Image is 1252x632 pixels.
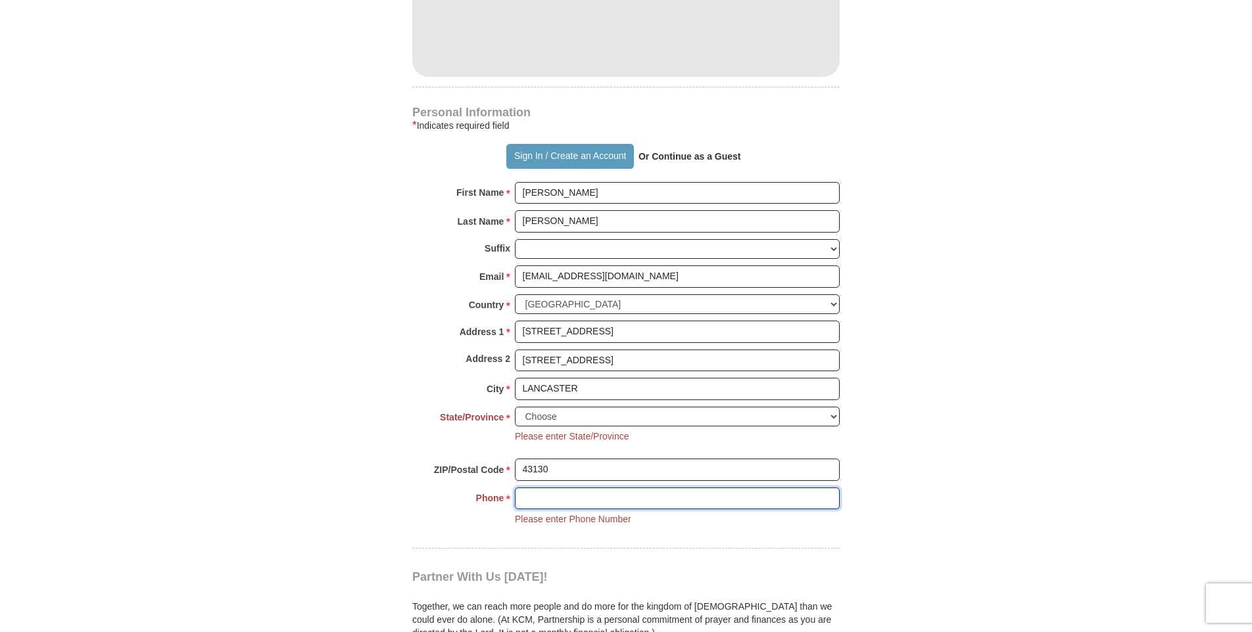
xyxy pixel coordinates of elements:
strong: Phone [476,489,504,507]
strong: Or Continue as a Guest [638,151,741,162]
strong: Address 2 [466,350,510,368]
li: Please enter State/Province [515,430,629,443]
li: Please enter Phone Number [515,512,631,526]
strong: Country [469,296,504,314]
strong: ZIP/Postal Code [434,461,504,479]
strong: State/Province [440,408,504,426]
span: Partner With Us [DATE]! [412,570,548,583]
h4: Personal Information [412,107,840,118]
strong: Last Name [458,212,504,231]
strong: Address 1 [460,323,504,341]
strong: First Name [456,183,504,202]
strong: City [487,380,504,398]
strong: Email [479,267,504,286]
strong: Suffix [485,239,510,258]
button: Sign In / Create an Account [506,144,633,169]
div: Indicates required field [412,118,840,133]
